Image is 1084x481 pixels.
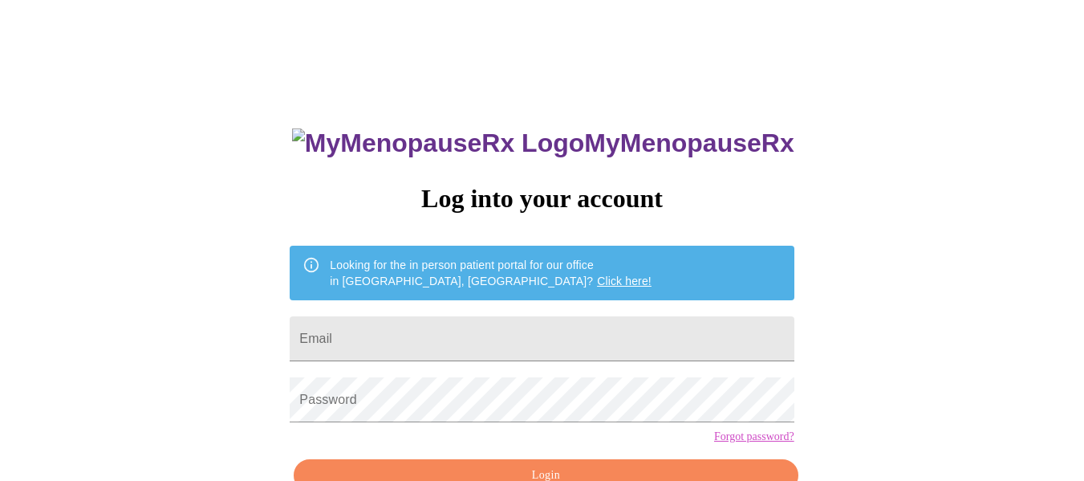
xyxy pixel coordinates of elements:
[292,128,794,158] h3: MyMenopauseRx
[714,430,794,443] a: Forgot password?
[330,251,652,296] div: Looking for the in person patient portal for our office in [GEOGRAPHIC_DATA], [GEOGRAPHIC_DATA]?
[597,275,652,287] a: Click here!
[292,128,584,158] img: MyMenopauseRx Logo
[290,184,794,214] h3: Log into your account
